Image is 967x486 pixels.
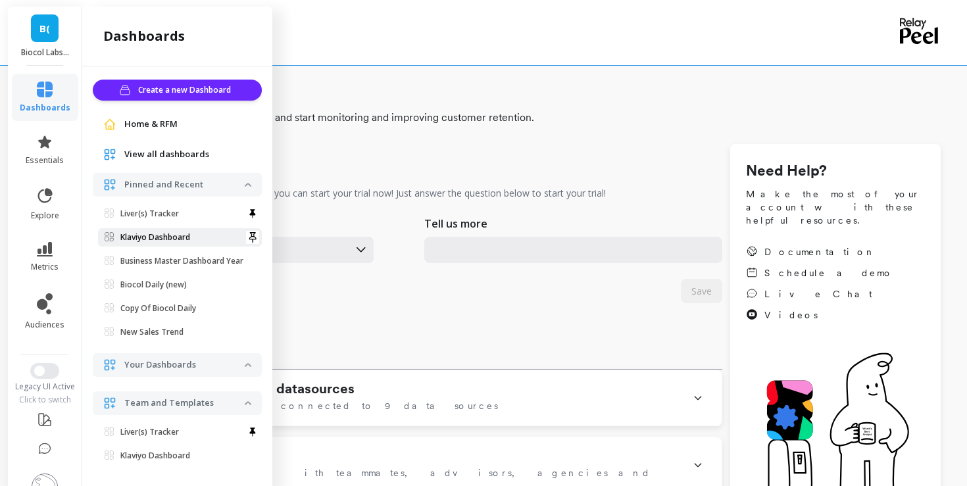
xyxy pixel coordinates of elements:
[120,327,184,337] p: New Sales Trend
[124,118,178,131] span: Home & RFM
[120,303,196,314] p: Copy Of Biocol Daily
[103,358,116,372] img: navigation item icon
[161,399,498,412] span: We're currently connected to 9 data sources
[245,183,251,187] img: down caret icon
[111,187,606,200] p: Your data has finished computing and you can start your trial now! Just answer the question below...
[124,148,209,161] span: View all dashboards
[93,80,262,101] button: Create a new Dashboard
[30,363,59,379] button: Switch to New UI
[111,76,941,107] h1: Getting Started
[764,287,872,301] span: Live Chat
[103,397,116,410] img: navigation item icon
[7,381,84,392] div: Legacy UI Active
[124,358,245,372] p: Your Dashboards
[764,266,893,279] span: Schedule a demo
[124,178,245,191] p: Pinned and Recent
[120,427,179,437] p: Liver(s) Tracker
[120,279,187,290] p: Biocol Daily (new)
[7,395,84,405] div: Click to switch
[120,450,190,461] p: Klaviyo Dashboard
[31,210,59,221] span: explore
[746,245,893,258] a: Documentation
[764,245,876,258] span: Documentation
[746,308,893,322] a: Videos
[111,110,941,126] span: Everything you need to set up Peel and start monitoring and improving customer retention.
[120,208,179,219] p: Liver(s) Tracker
[39,21,50,36] span: B(
[120,256,243,266] p: Business Master Dashboard Year
[124,148,251,161] a: View all dashboards
[31,262,59,272] span: metrics
[120,232,190,243] p: Klaviyo Dashboard
[124,397,245,410] p: Team and Templates
[138,84,235,97] span: Create a new Dashboard
[746,187,925,227] span: Make the most of your account with these helpful resources.
[746,160,925,182] h1: Need Help?
[746,266,893,279] a: Schedule a demo
[103,148,116,161] img: navigation item icon
[424,216,487,231] p: Tell us more
[103,27,185,45] h2: dashboards
[103,118,116,131] img: navigation item icon
[26,155,64,166] span: essentials
[25,320,64,330] span: audiences
[20,103,70,113] span: dashboards
[245,401,251,405] img: down caret icon
[21,47,69,58] p: Biocol Labs (US)
[103,178,116,191] img: navigation item icon
[245,363,251,367] img: down caret icon
[764,308,818,322] span: Videos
